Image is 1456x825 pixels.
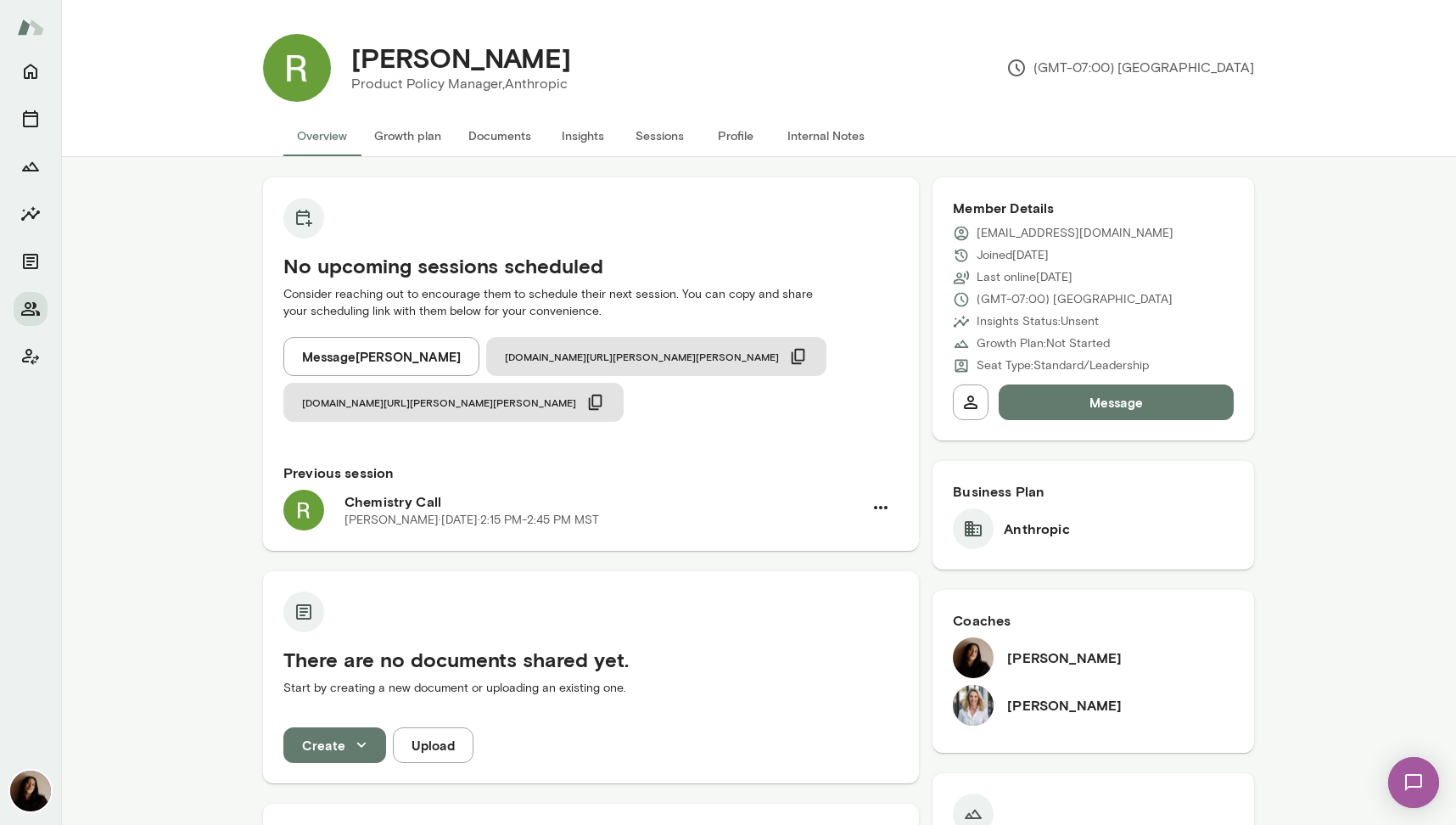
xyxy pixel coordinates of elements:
button: Create [283,727,386,763]
p: Growth Plan: Not Started [977,335,1110,352]
img: Jennifer Palazzo [953,685,994,726]
p: Seat Type: Standard/Leadership [977,357,1149,374]
button: Client app [14,340,48,373]
button: Documents [455,115,545,156]
h6: Chemistry Call [344,491,863,512]
span: [DOMAIN_NAME][URL][PERSON_NAME][PERSON_NAME] [302,396,576,409]
p: Start by creating a new document or uploading an existing one. [283,680,899,697]
button: Message[PERSON_NAME] [283,337,479,376]
p: Insights Status: Unsent [977,313,1099,330]
img: Ryn Linthicum [263,34,331,102]
button: [DOMAIN_NAME][URL][PERSON_NAME][PERSON_NAME] [283,383,624,422]
p: Product Policy Manager, Anthropic [351,74,571,94]
h6: Business Plan [953,481,1234,502]
button: Growth plan [361,115,455,156]
img: Mento [17,11,44,43]
img: Fiona Nodar [10,771,51,811]
h4: [PERSON_NAME] [351,42,571,74]
p: Joined [DATE] [977,247,1049,264]
button: Overview [283,115,361,156]
button: Sessions [621,115,697,156]
p: [PERSON_NAME] · [DATE] · 2:15 PM-2:45 PM MST [344,512,599,529]
h6: Anthropic [1004,519,1069,539]
button: Internal Notes [774,115,878,156]
span: [DOMAIN_NAME][URL][PERSON_NAME][PERSON_NAME] [505,350,779,363]
h6: Coaches [953,610,1234,631]
button: Documents [14,244,48,278]
p: (GMT-07:00) [GEOGRAPHIC_DATA] [977,291,1173,308]
button: Growth Plan [14,149,48,183]
button: [DOMAIN_NAME][URL][PERSON_NAME][PERSON_NAME] [486,337,826,376]
button: Insights [545,115,621,156]
button: Home [14,54,48,88]
h5: There are no documents shared yet. [283,646,899,673]
button: Upload [393,727,473,763]
button: Members [14,292,48,326]
p: Consider reaching out to encourage them to schedule their next session. You can copy and share yo... [283,286,899,320]
p: Last online [DATE] [977,269,1072,286]
p: (GMT-07:00) [GEOGRAPHIC_DATA] [1006,58,1254,78]
button: Insights [14,197,48,231]
h6: Previous session [283,463,899,483]
img: Fiona Nodar [953,637,994,678]
button: Message [999,384,1234,420]
p: [EMAIL_ADDRESS][DOMAIN_NAME] [977,225,1173,242]
h5: No upcoming sessions scheduled [283,252,899,279]
h6: [PERSON_NAME] [1007,648,1122,668]
h6: [PERSON_NAME] [1007,695,1122,716]
button: Sessions [14,102,48,136]
button: Profile [697,115,774,156]
h6: Member Details [953,198,1234,218]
